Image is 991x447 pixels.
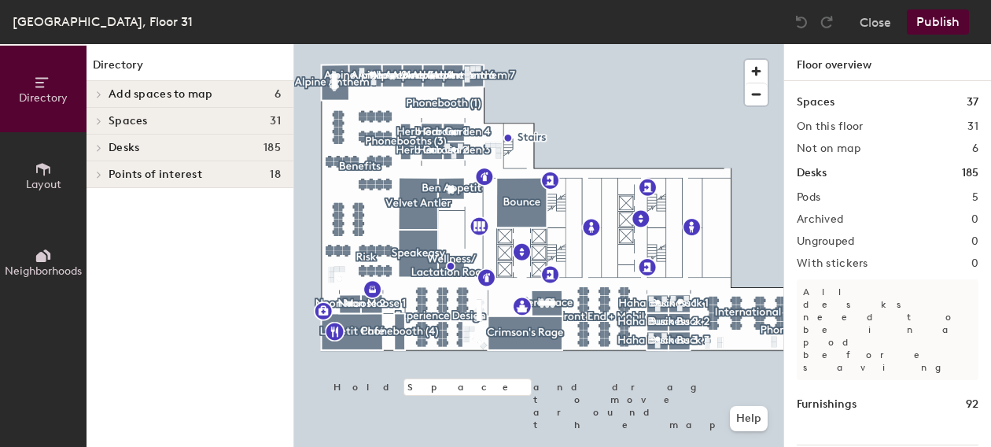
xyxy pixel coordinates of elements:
[819,14,834,30] img: Redo
[109,115,148,127] span: Spaces
[87,57,293,81] h1: Directory
[270,168,281,181] span: 18
[972,142,978,155] h2: 6
[967,94,978,111] h1: 37
[794,14,809,30] img: Undo
[784,44,991,81] h1: Floor overview
[270,115,281,127] span: 31
[962,164,978,182] h1: 185
[860,9,891,35] button: Close
[19,91,68,105] span: Directory
[797,94,834,111] h1: Spaces
[971,213,978,226] h2: 0
[274,88,281,101] span: 6
[109,142,139,154] span: Desks
[797,191,820,204] h2: Pods
[797,257,868,270] h2: With stickers
[797,396,857,413] h1: Furnishings
[972,191,978,204] h2: 5
[730,406,768,431] button: Help
[971,257,978,270] h2: 0
[109,168,202,181] span: Points of interest
[967,120,978,133] h2: 31
[109,88,213,101] span: Add spaces to map
[797,120,864,133] h2: On this floor
[5,264,82,278] span: Neighborhoods
[797,235,855,248] h2: Ungrouped
[797,279,978,380] p: All desks need to be in a pod before saving
[797,213,843,226] h2: Archived
[13,12,193,31] div: [GEOGRAPHIC_DATA], Floor 31
[26,178,61,191] span: Layout
[966,396,978,413] h1: 92
[907,9,969,35] button: Publish
[971,235,978,248] h2: 0
[797,164,827,182] h1: Desks
[797,142,860,155] h2: Not on map
[263,142,281,154] span: 185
